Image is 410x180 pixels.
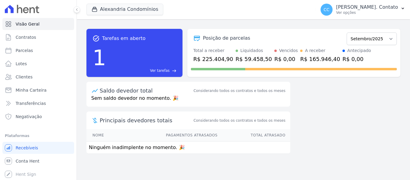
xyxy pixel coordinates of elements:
[172,69,176,73] span: east
[194,88,285,93] div: Considerando todos os contratos e todos os meses
[86,129,123,142] th: Nome
[336,4,398,10] p: [PERSON_NAME]. Contato
[300,55,340,63] div: R$ 165.946,40
[342,55,371,63] div: R$ 0,00
[336,10,398,15] p: Ver opções
[16,34,36,40] span: Contratos
[324,8,330,12] span: CC
[2,71,74,83] a: Clientes
[16,47,33,53] span: Parcelas
[274,55,298,63] div: R$ 0,00
[92,35,100,42] span: task_alt
[16,61,27,67] span: Lotes
[316,1,410,18] button: CC [PERSON_NAME]. Contato Ver opções
[236,55,272,63] div: R$ 59.458,50
[16,21,40,27] span: Visão Geral
[2,111,74,123] a: Negativação
[123,129,218,142] th: Pagamentos Atrasados
[16,145,38,151] span: Recebíveis
[194,118,285,123] span: Considerando todos os contratos e todos os meses
[16,100,46,106] span: Transferências
[86,142,290,154] td: Ninguém inadimplente no momento. 🎉
[100,116,192,124] span: Principais devedores totais
[2,18,74,30] a: Visão Geral
[193,47,233,54] div: Total a receber
[16,158,39,164] span: Conta Hent
[305,47,325,54] div: A receber
[16,114,42,120] span: Negativação
[5,132,72,139] div: Plataformas
[218,129,290,142] th: Total Atrasado
[150,68,170,73] span: Ver tarefas
[92,42,106,73] div: 1
[279,47,298,54] div: Vencidos
[86,4,163,15] button: Alexandria Condomínios
[2,44,74,56] a: Parcelas
[2,142,74,154] a: Recebíveis
[193,55,233,63] div: R$ 225.404,90
[240,47,263,54] div: Liquidados
[2,155,74,167] a: Conta Hent
[16,74,32,80] span: Clientes
[347,47,371,54] div: Antecipado
[102,35,146,42] span: Tarefas em aberto
[109,68,176,73] a: Ver tarefas east
[2,31,74,43] a: Contratos
[2,84,74,96] a: Minha Carteira
[16,87,47,93] span: Minha Carteira
[86,95,290,107] p: Sem saldo devedor no momento. 🎉
[100,87,192,95] div: Saldo devedor total
[2,97,74,109] a: Transferências
[2,58,74,70] a: Lotes
[203,35,250,42] div: Posição de parcelas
